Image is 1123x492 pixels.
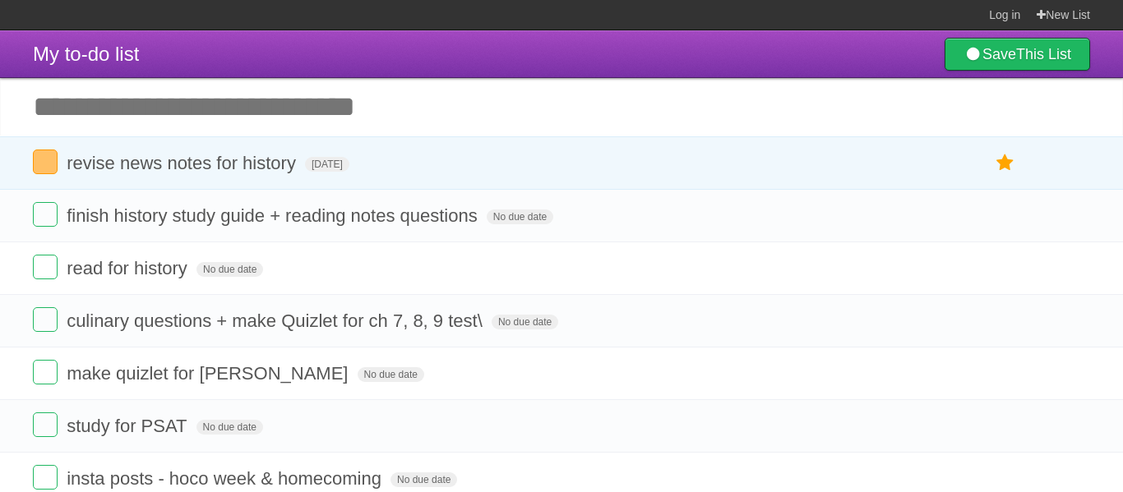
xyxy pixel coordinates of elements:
[1016,46,1071,62] b: This List
[945,38,1090,71] a: SaveThis List
[196,262,263,277] span: No due date
[990,149,1021,177] label: Star task
[196,420,263,435] span: No due date
[67,153,300,173] span: revise news notes for history
[67,205,482,226] span: finish history study guide + reading notes questions
[67,416,191,436] span: study for PSAT
[67,363,352,384] span: make quizlet for [PERSON_NAME]
[33,360,58,384] label: Done
[492,315,558,329] span: No due date
[67,310,487,331] : culinary questions + make Quizlet for ch 7, 8, 9 test\
[391,472,457,487] span: No due date
[33,307,58,332] label: Done
[33,465,58,490] label: Done
[33,412,58,437] label: Done
[33,255,58,279] label: Done
[305,157,349,172] span: [DATE]
[33,202,58,227] label: Done
[33,149,58,174] label: Done
[33,43,139,65] span: My to-do list
[358,367,424,382] span: No due date
[487,209,553,224] span: No due date
[67,258,192,278] span: read for history
[67,468,386,489] span: insta posts - hoco week & homecoming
